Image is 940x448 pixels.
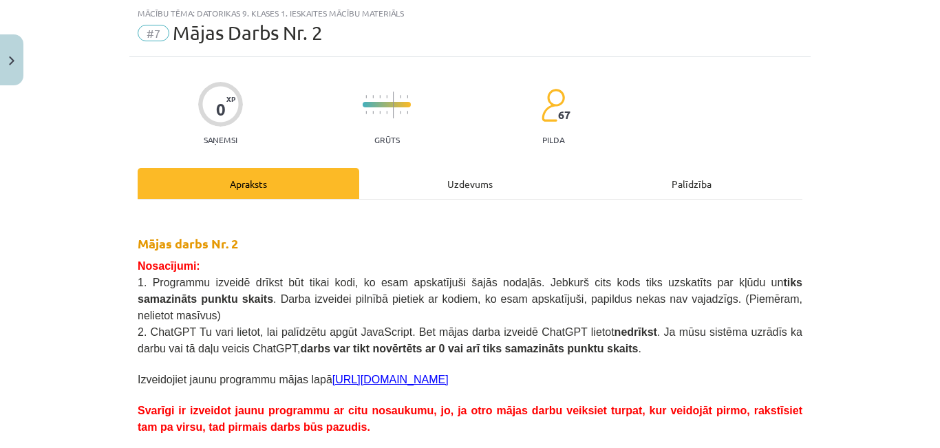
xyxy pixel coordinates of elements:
div: 0 [216,100,226,119]
b: nedrīkst [615,326,657,338]
p: pilda [542,135,564,145]
p: Grūts [374,135,400,145]
img: icon-short-line-57e1e144782c952c97e751825c79c345078a6d821885a25fce030b3d8c18986b.svg [407,111,408,114]
img: icon-short-line-57e1e144782c952c97e751825c79c345078a6d821885a25fce030b3d8c18986b.svg [365,95,367,98]
a: [URL][DOMAIN_NAME] [332,374,449,385]
img: icon-short-line-57e1e144782c952c97e751825c79c345078a6d821885a25fce030b3d8c18986b.svg [400,111,401,114]
b: tiks samazināts punktu skaits [138,277,802,305]
div: Mācību tēma: Datorikas 9. klases 1. ieskaites mācību materiāls [138,8,802,18]
span: 67 [558,109,570,121]
img: icon-short-line-57e1e144782c952c97e751825c79c345078a6d821885a25fce030b3d8c18986b.svg [386,111,387,114]
b: darbs var tikt novērtēts ar 0 vai arī tiks samazināts punktu skaits [301,343,639,354]
span: 2. ChatGPT Tu vari lietot, lai palīdzētu apgūt JavaScript. Bet mājas darba izveidē ChatGPT lietot... [138,326,802,354]
div: Apraksts [138,168,359,199]
span: #7 [138,25,169,41]
span: Mājas Darbs Nr. 2 [173,21,323,44]
img: icon-short-line-57e1e144782c952c97e751825c79c345078a6d821885a25fce030b3d8c18986b.svg [372,111,374,114]
img: icon-long-line-d9ea69661e0d244f92f715978eff75569469978d946b2353a9bb055b3ed8787d.svg [393,92,394,118]
span: Svarīgi ir izveidot jaunu programmu ar citu nosaukumu, jo, ja otro mājas darbu veiksiet turpat, k... [138,405,802,433]
span: Izveidojiet jaunu programmu mājas lapā [138,374,449,385]
div: Uzdevums [359,168,581,199]
img: icon-close-lesson-0947bae3869378f0d4975bcd49f059093ad1ed9edebbc8119c70593378902aed.svg [9,56,14,65]
img: icon-short-line-57e1e144782c952c97e751825c79c345078a6d821885a25fce030b3d8c18986b.svg [400,95,401,98]
img: icon-short-line-57e1e144782c952c97e751825c79c345078a6d821885a25fce030b3d8c18986b.svg [407,95,408,98]
div: Palīdzība [581,168,802,199]
img: icon-short-line-57e1e144782c952c97e751825c79c345078a6d821885a25fce030b3d8c18986b.svg [379,111,381,114]
strong: Mājas darbs Nr. 2 [138,235,238,251]
img: students-c634bb4e5e11cddfef0936a35e636f08e4e9abd3cc4e673bd6f9a4125e45ecb1.svg [541,88,565,122]
img: icon-short-line-57e1e144782c952c97e751825c79c345078a6d821885a25fce030b3d8c18986b.svg [386,95,387,98]
img: icon-short-line-57e1e144782c952c97e751825c79c345078a6d821885a25fce030b3d8c18986b.svg [365,111,367,114]
img: icon-short-line-57e1e144782c952c97e751825c79c345078a6d821885a25fce030b3d8c18986b.svg [379,95,381,98]
span: 1. Programmu izveidē drīkst būt tikai kodi, ko esam apskatījuši šajās nodaļās. Jebkurš cits kods ... [138,277,802,321]
p: Saņemsi [198,135,243,145]
span: XP [226,95,235,103]
img: icon-short-line-57e1e144782c952c97e751825c79c345078a6d821885a25fce030b3d8c18986b.svg [372,95,374,98]
span: Nosacījumi: [138,260,200,272]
